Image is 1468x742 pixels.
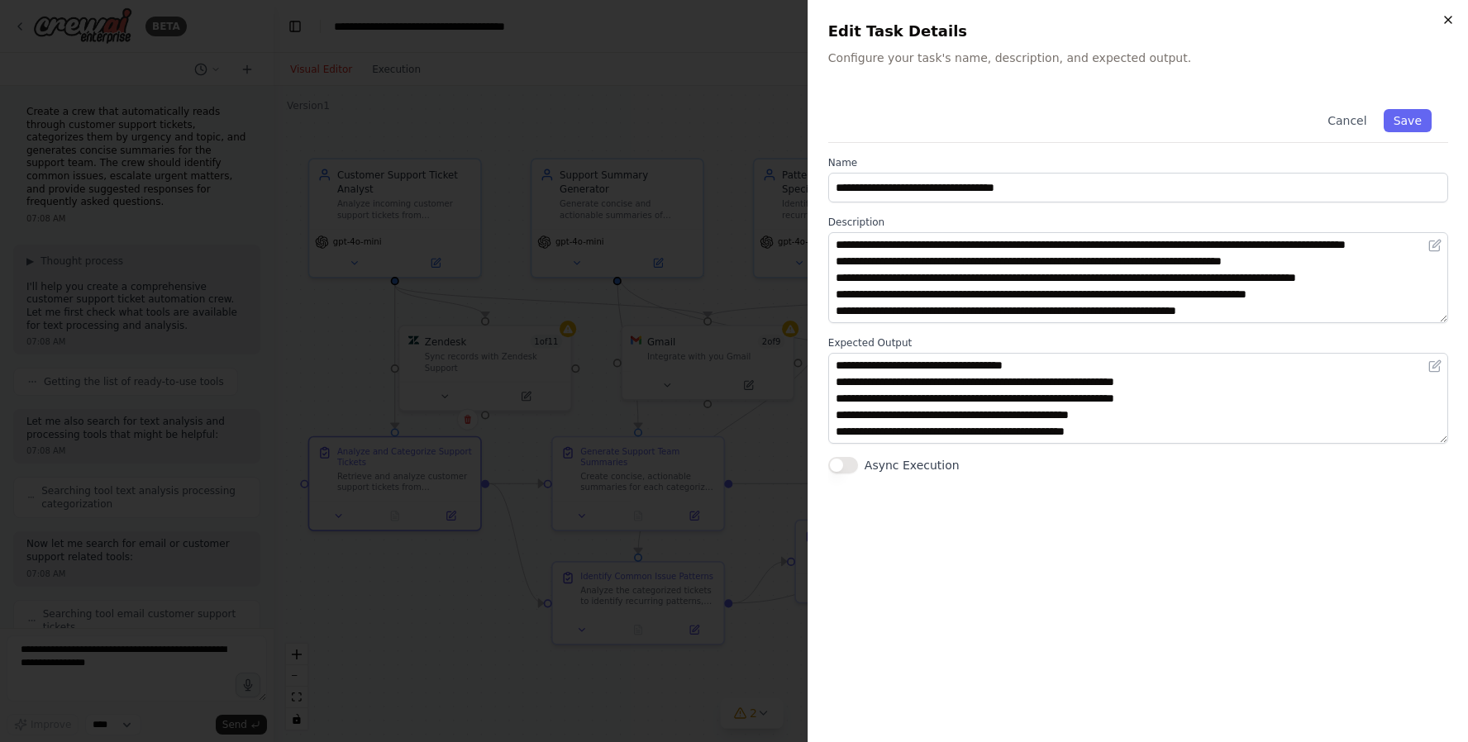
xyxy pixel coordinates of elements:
label: Async Execution [865,457,960,473]
label: Description [828,216,1448,229]
button: Open in editor [1425,235,1445,255]
button: Open in editor [1425,356,1445,376]
label: Expected Output [828,336,1448,350]
button: Cancel [1318,109,1376,132]
p: Configure your task's name, description, and expected output. [828,50,1448,66]
button: Save [1384,109,1432,132]
h2: Edit Task Details [828,20,1448,43]
label: Name [828,156,1448,169]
